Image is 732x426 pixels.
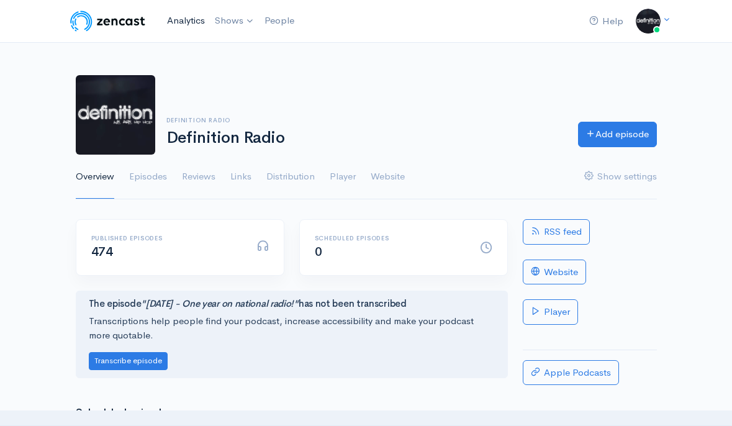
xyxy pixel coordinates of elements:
img: ... [636,9,661,34]
a: People [260,7,299,34]
a: Help [584,8,628,35]
a: Episodes [129,155,167,199]
h4: The episode has not been transcribed [89,299,495,309]
a: Distribution [266,155,315,199]
h6: Scheduled episodes [315,235,465,242]
a: Shows [210,7,260,35]
i: "[DATE] - One year on national radio!" [141,297,299,309]
a: Add episode [578,122,657,147]
h1: Definition Radio [166,129,563,147]
a: Player [523,299,578,325]
a: RSS feed [523,219,590,245]
span: 0 [315,244,322,260]
a: Overview [76,155,114,199]
h3: Scheduled episodes [76,408,508,420]
button: Transcribe episode [89,352,168,370]
a: Show settings [584,155,657,199]
h6: Published episodes [91,235,242,242]
img: ZenCast Logo [68,9,147,34]
a: Analytics [162,7,210,34]
a: Transcribe episode [89,354,168,366]
a: Reviews [182,155,215,199]
h6: Definition Radio [166,117,563,124]
a: Website [371,155,405,199]
span: 474 [91,244,113,260]
a: Apple Podcasts [523,360,619,386]
a: Links [230,155,251,199]
a: Website [523,260,586,285]
p: Transcriptions help people find your podcast, increase accessibility and make your podcast more q... [89,314,495,342]
a: Player [330,155,356,199]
